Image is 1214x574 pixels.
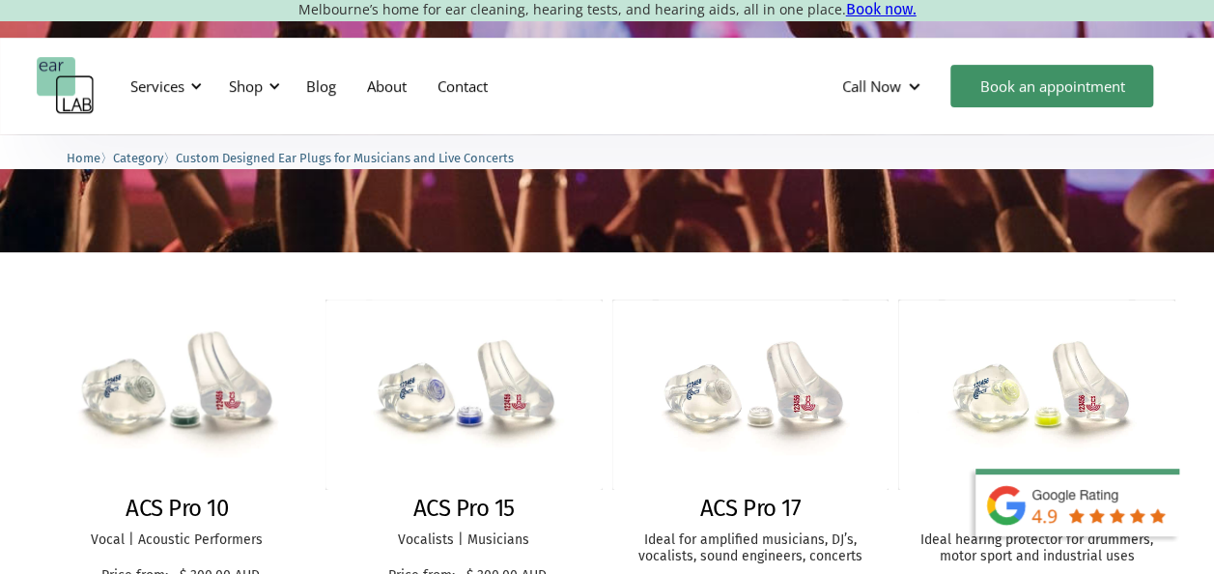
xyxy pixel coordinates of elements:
a: About [352,58,422,114]
a: Home [67,148,100,166]
a: home [37,57,95,115]
div: Shop [229,76,263,96]
h2: ACS Pro 17 [700,495,801,523]
p: Vocal | Acoustic Performers [58,532,296,549]
a: Custom Designed Ear Plugs for Musicians and Live Concerts [176,148,514,166]
div: Services [119,57,208,115]
img: ACS Pro 10 [25,290,329,500]
div: Call Now [842,76,901,96]
h2: ACS Pro 15 [413,495,515,523]
img: ACS Pro 20 [898,300,1175,490]
div: Services [130,76,184,96]
p: Ideal for amplified musicians, DJ’s, vocalists, sound engineers, concerts [632,532,870,565]
a: Blog [291,58,352,114]
p: Ideal hearing protector for drummers, motor sport and industrial uses [918,532,1156,565]
a: Book an appointment [950,65,1153,107]
span: Category [113,151,163,165]
span: Custom Designed Ear Plugs for Musicians and Live Concerts [176,151,514,165]
div: Shop [217,57,286,115]
p: Vocalists | Musicians [345,532,583,549]
div: Call Now [827,57,941,115]
h2: ACS Pro 10 [126,495,228,523]
li: 〉 [113,148,176,168]
img: ACS Pro 17 [612,300,889,490]
span: Home [67,151,100,165]
img: ACS Pro 15 [325,300,603,490]
li: 〉 [67,148,113,168]
a: Category [113,148,163,166]
a: Contact [422,58,503,114]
